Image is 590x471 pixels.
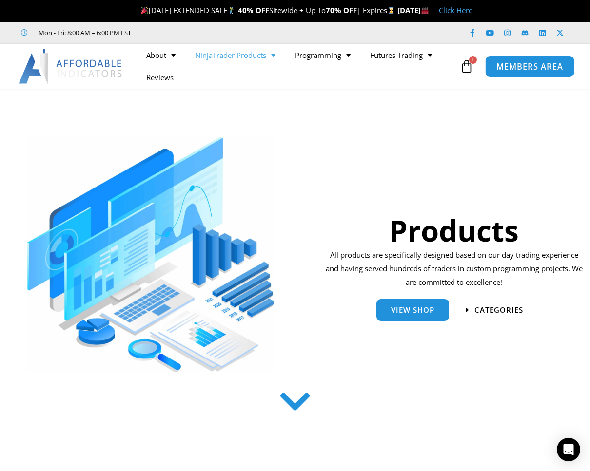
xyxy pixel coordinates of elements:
[285,44,360,66] a: Programming
[474,306,523,314] span: categories
[388,7,395,14] img: ⌛
[36,27,131,38] span: Mon - Fri: 8:00 AM – 6:00 PM EST
[376,299,449,321] a: View Shop
[141,7,148,14] img: 🎉
[238,5,269,15] strong: 40% OFF
[325,248,583,289] p: All products are specifically designed based on our day trading experience and having served hund...
[496,62,563,71] span: MEMBERS AREA
[466,306,523,314] a: categories
[145,28,291,38] iframe: Customer reviews powered by Trustpilot
[185,44,285,66] a: NinjaTrader Products
[445,52,488,80] a: 1
[137,44,457,89] nav: Menu
[485,55,574,77] a: MEMBERS AREA
[27,137,274,372] img: ProductsSection scaled | Affordable Indicators – NinjaTrader
[19,49,123,84] img: LogoAI | Affordable Indicators – NinjaTrader
[397,5,429,15] strong: [DATE]
[360,44,442,66] a: Futures Trading
[325,210,583,251] h1: Products
[421,7,429,14] img: 🏭
[138,5,397,15] span: [DATE] EXTENDED SALE Sitewide + Up To | Expires
[326,5,357,15] strong: 70% OFF
[557,438,580,461] div: Open Intercom Messenger
[391,306,434,314] span: View Shop
[439,5,472,15] a: Click Here
[137,44,185,66] a: About
[137,66,183,89] a: Reviews
[228,7,235,14] img: 🏌️‍♂️
[469,56,477,64] span: 1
